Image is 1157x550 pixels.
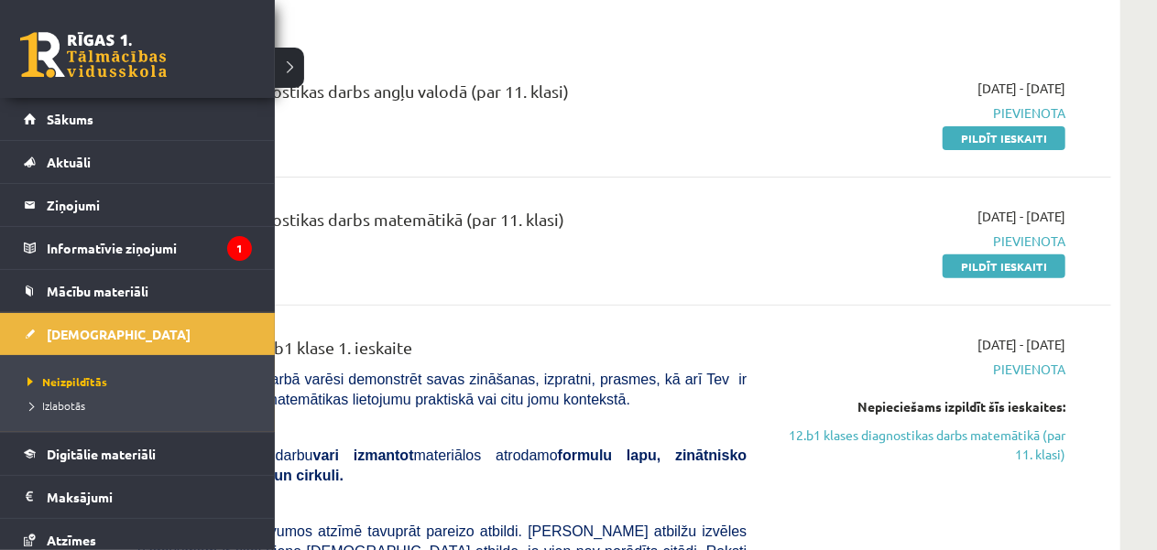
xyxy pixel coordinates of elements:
a: Ziņojumi [24,184,252,226]
span: Izlabotās [23,398,85,413]
a: 12.b1 klases diagnostikas darbs matemātikā (par 11. klasi) [774,426,1065,464]
span: Neizpildītās [23,374,107,389]
span: [DEMOGRAPHIC_DATA] [47,326,191,342]
a: Pildīt ieskaiti [943,126,1065,150]
div: 12.b1 klases diagnostikas darbs matemātikā (par 11. klasi) [137,207,747,241]
span: Pievienota [774,232,1065,251]
a: Sākums [24,98,252,140]
span: Pievienota [774,360,1065,379]
span: Veicot pārbaudes darbu materiālos atrodamo [137,448,747,483]
a: Aktuāli [24,141,252,183]
span: Sākums [47,111,93,127]
legend: Informatīvie ziņojumi [47,227,252,269]
legend: Maksājumi [47,476,252,518]
a: Digitālie materiāli [24,433,252,475]
a: Neizpildītās [23,373,257,390]
b: vari izmantot [313,448,414,463]
span: [DATE] - [DATE] [977,79,1065,98]
a: Informatīvie ziņojumi1 [24,227,252,269]
a: Rīgas 1. Tālmācības vidusskola [20,32,167,78]
span: [PERSON_NAME] darbā varēsi demonstrēt savas zināšanas, izpratni, prasmes, kā arī Tev ir iespēja d... [137,372,747,407]
span: Pievienota [774,103,1065,123]
span: [DATE] - [DATE] [977,335,1065,354]
a: Maksājumi [24,476,252,518]
span: Digitālie materiāli [47,446,156,462]
a: Mācību materiāli [24,270,252,312]
i: 1 [227,236,252,261]
span: Aktuāli [47,154,91,170]
span: Mācību materiāli [47,283,148,299]
a: Pildīt ieskaiti [943,254,1065,278]
span: [DATE] - [DATE] [977,207,1065,226]
a: Izlabotās [23,397,257,414]
legend: Ziņojumi [47,184,252,226]
div: 12.b1 klases diagnostikas darbs angļu valodā (par 11. klasi) [137,79,747,113]
span: Atzīmes [47,532,96,548]
a: [DEMOGRAPHIC_DATA] [24,313,252,355]
div: Nepieciešams izpildīt šīs ieskaites: [774,397,1065,416]
div: Matemātika JK 12.b1 klase 1. ieskaite [137,335,747,369]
